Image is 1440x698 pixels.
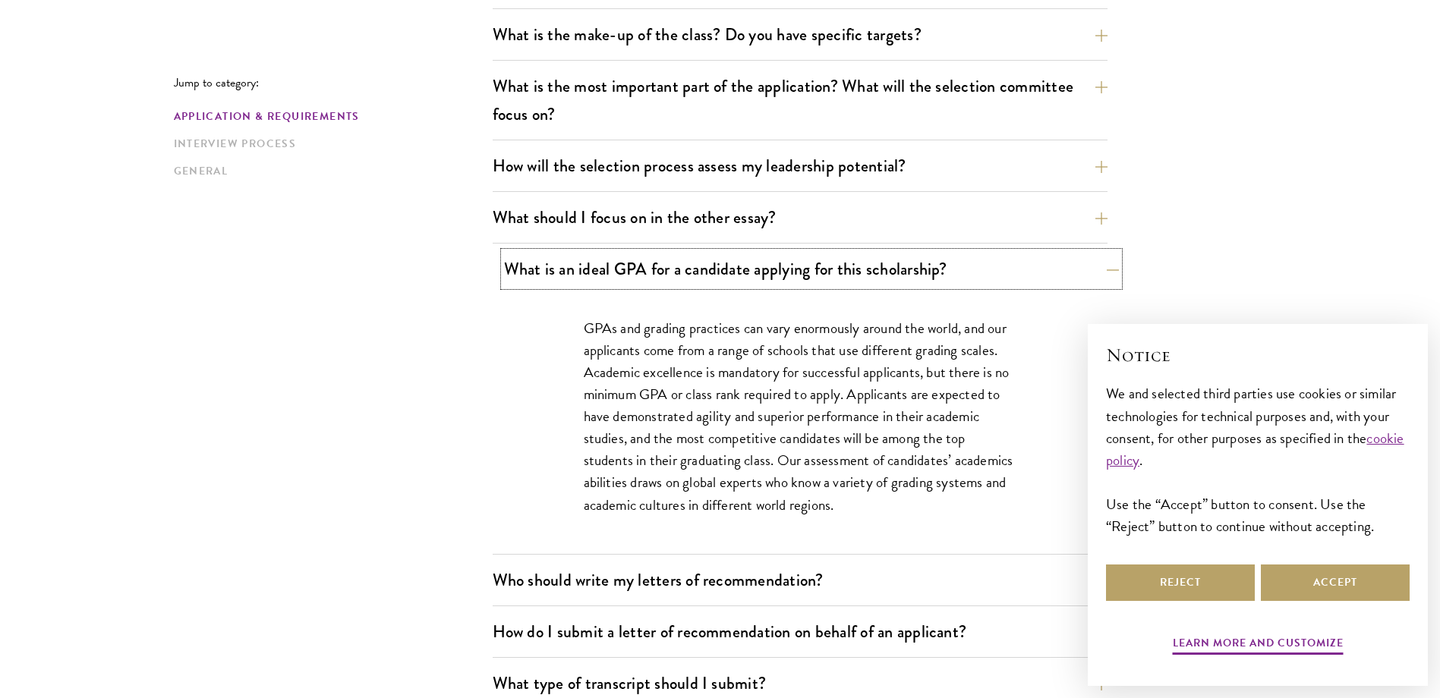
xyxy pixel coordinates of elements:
a: Application & Requirements [174,108,484,124]
h2: Notice [1106,342,1410,368]
p: GPAs and grading practices can vary enormously around the world, and our applicants come from a r... [584,317,1016,516]
button: Accept [1261,564,1410,601]
button: How do I submit a letter of recommendation on behalf of an applicant? [493,615,1108,649]
button: Learn more and customize [1173,634,1344,657]
button: What is the most important part of the application? What will the selection committee focus on? [493,69,1108,131]
button: How will the selection process assess my leadership potential? [493,149,1108,183]
button: What should I focus on in the other essay? [493,200,1108,234]
a: cookie policy [1106,427,1404,471]
button: What is the make-up of the class? Do you have specific targets? [493,17,1108,52]
p: Jump to category: [174,76,493,90]
div: We and selected third parties use cookies or similar technologies for technical purposes and, wit... [1106,382,1410,536]
button: Reject [1106,564,1255,601]
button: What is an ideal GPA for a candidate applying for this scholarship? [504,252,1119,286]
button: Who should write my letters of recommendation? [493,563,1108,597]
a: General [174,163,484,179]
a: Interview Process [174,136,484,152]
